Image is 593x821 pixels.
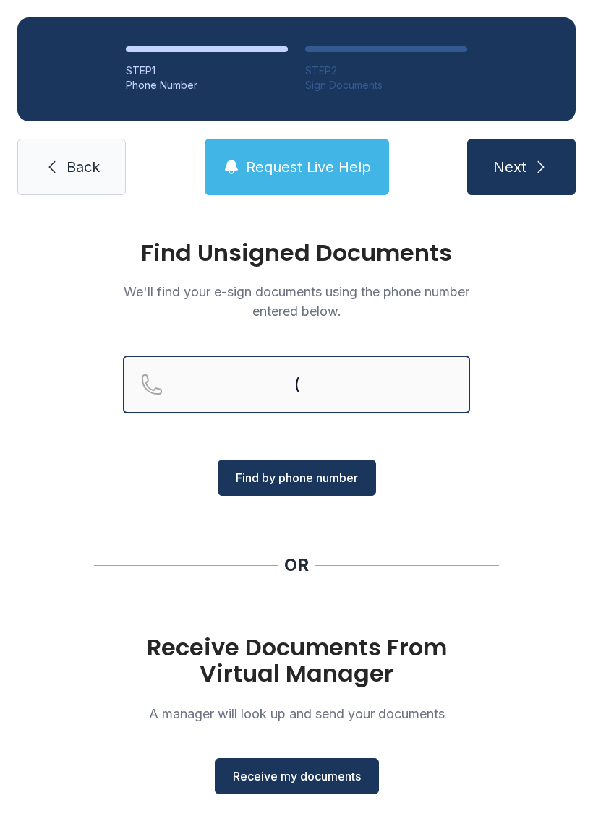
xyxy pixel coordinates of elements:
[123,241,470,265] h1: Find Unsigned Documents
[305,64,467,78] div: STEP 2
[123,635,470,687] h1: Receive Documents From Virtual Manager
[126,64,288,78] div: STEP 1
[123,282,470,321] p: We'll find your e-sign documents using the phone number entered below.
[305,78,467,93] div: Sign Documents
[233,768,361,785] span: Receive my documents
[123,356,470,413] input: Reservation phone number
[67,157,100,177] span: Back
[493,157,526,177] span: Next
[123,704,470,723] p: A manager will look up and send your documents
[284,554,309,577] div: OR
[126,78,288,93] div: Phone Number
[246,157,371,177] span: Request Live Help
[236,469,358,486] span: Find by phone number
